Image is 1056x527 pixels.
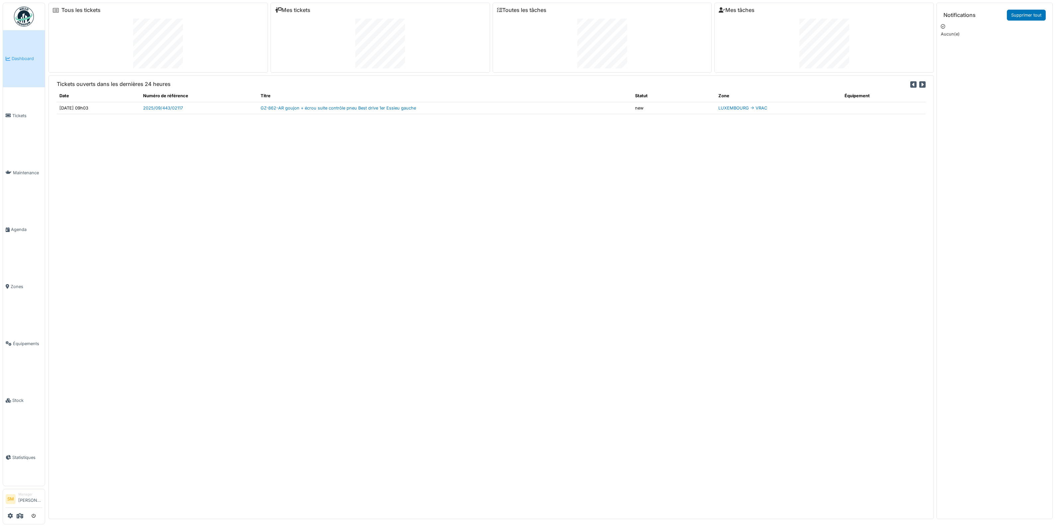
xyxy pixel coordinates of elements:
a: LUXEMBOURG -> VRAC [718,106,767,111]
span: Maintenance [13,170,42,176]
li: SM [6,494,16,504]
a: Mes tâches [719,7,755,13]
span: Agenda [11,226,42,233]
p: Aucun(e) [941,31,1048,37]
a: Zones [3,258,45,315]
span: Équipements [13,340,42,347]
a: Dashboard [3,30,45,87]
a: Maintenance [3,144,45,201]
a: 2025/09/443/02117 [143,106,183,111]
a: Équipements [3,315,45,372]
td: new [632,102,716,114]
h6: Tickets ouverts dans les dernières 24 heures [57,81,171,87]
span: Dashboard [12,55,42,62]
span: Tickets [12,113,42,119]
img: Badge_color-CXgf-gQk.svg [14,7,34,27]
a: Mes tickets [275,7,310,13]
a: SM Manager[PERSON_NAME] [6,492,42,508]
a: Tickets [3,87,45,144]
th: Zone [716,90,842,102]
th: Statut [632,90,716,102]
a: Agenda [3,201,45,258]
a: Stock [3,372,45,429]
th: Équipement [842,90,926,102]
a: GZ-862-AR goujon + écrou suite contrôle pneu Best drive 1er Essieu gauche [261,106,416,111]
a: Tous les tickets [61,7,101,13]
td: [DATE] 09h03 [57,102,140,114]
th: Date [57,90,140,102]
h6: Notifications [943,12,976,18]
th: Numéro de référence [140,90,258,102]
li: [PERSON_NAME] [18,492,42,506]
span: Statistiques [12,454,42,461]
span: Zones [11,283,42,290]
a: Statistiques [3,429,45,486]
span: Stock [12,397,42,404]
div: Manager [18,492,42,497]
a: Supprimer tout [1007,10,1046,21]
a: Toutes les tâches [497,7,546,13]
th: Titre [258,90,632,102]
